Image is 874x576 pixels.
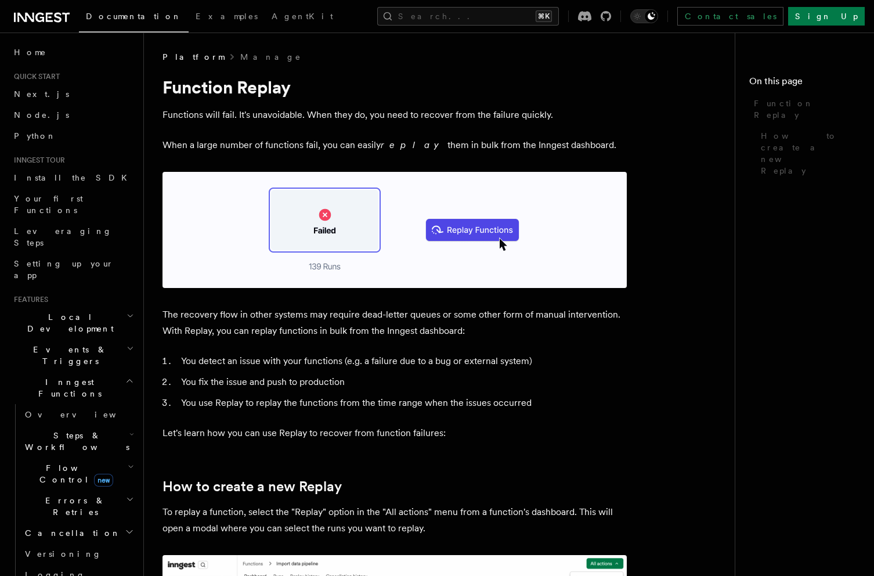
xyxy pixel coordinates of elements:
p: To replay a function, select the "Replay" option in the "All actions" menu from a function's dash... [162,504,627,537]
button: Events & Triggers [9,339,136,372]
a: Next.js [9,84,136,105]
li: You fix the issue and push to production [178,374,627,390]
button: Cancellation [20,523,136,543]
span: Examples [196,12,258,21]
p: Functions will fail. It's unavoidable. When they do, you need to recover from the failure quickly. [162,107,627,123]
span: Home [14,46,46,58]
span: Node.js [14,110,69,120]
h1: Function Replay [162,77,627,98]
span: Leveraging Steps [14,226,112,247]
a: Home [9,42,136,63]
button: Flow Controlnew [20,458,136,490]
span: Errors & Retries [20,495,126,518]
a: Versioning [20,543,136,564]
span: Next.js [14,89,69,99]
em: replay [381,139,447,150]
li: You detect an issue with your functions (e.g. a failure due to a bug or external system) [178,353,627,369]
span: AgentKit [272,12,333,21]
button: Steps & Workflows [20,425,136,458]
a: Function Replay [749,93,860,125]
span: Python [14,131,56,141]
span: Versioning [25,549,102,559]
span: Inngest tour [9,156,65,165]
p: Let's learn how you can use Replay to recover from function failures: [162,425,627,441]
a: Overview [20,404,136,425]
a: Manage [240,51,302,63]
span: Function Replay [754,98,860,121]
a: Your first Functions [9,188,136,221]
span: Inngest Functions [9,376,125,399]
span: Install the SDK [14,173,134,182]
h4: On this page [749,74,860,93]
p: The recovery flow in other systems may require dead-letter queues or some other form of manual in... [162,307,627,339]
li: You use Replay to replay the functions from the time range when the issues occurred [178,395,627,411]
button: Toggle dark mode [630,9,658,23]
span: Platform [162,51,224,63]
span: Events & Triggers [9,344,127,367]
a: Node.js [9,105,136,125]
span: Quick start [9,72,60,81]
span: Features [9,295,48,304]
span: Documentation [86,12,182,21]
span: Cancellation [20,527,121,539]
span: Overview [25,410,145,419]
a: Leveraging Steps [9,221,136,253]
span: Your first Functions [14,194,83,215]
a: AgentKit [265,3,340,31]
span: Steps & Workflows [20,430,129,453]
button: Inngest Functions [9,372,136,404]
span: Local Development [9,311,127,334]
span: Setting up your app [14,259,114,280]
span: Flow Control [20,462,128,485]
kbd: ⌘K [536,10,552,22]
a: Setting up your app [9,253,136,286]
a: Examples [189,3,265,31]
span: How to create a new Replay [761,130,860,177]
a: How to create a new Replay [162,478,342,495]
a: Install the SDK [9,167,136,188]
button: Errors & Retries [20,490,136,523]
a: Contact sales [677,7,783,26]
button: Local Development [9,307,136,339]
a: Python [9,125,136,146]
button: Search...⌘K [377,7,559,26]
a: Documentation [79,3,189,33]
img: Relay graphic [162,172,627,288]
a: How to create a new Replay [756,125,860,181]
p: When a large number of functions fail, you can easily them in bulk from the Inngest dashboard. [162,137,627,153]
span: new [94,474,113,487]
a: Sign Up [788,7,865,26]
